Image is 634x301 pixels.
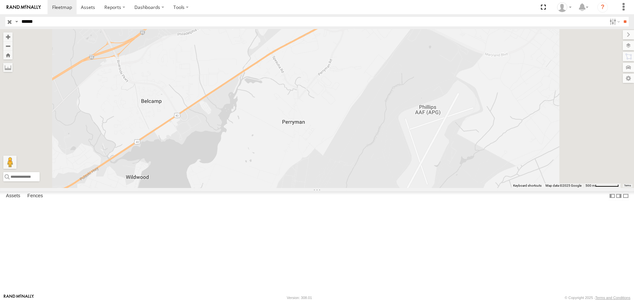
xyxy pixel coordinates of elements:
[595,296,630,300] a: Terms and Conditions
[609,191,616,201] label: Dock Summary Table to the Left
[583,183,621,188] button: Map Scale: 500 m per 68 pixels
[624,184,631,187] a: Terms (opens in new tab)
[513,183,542,188] button: Keyboard shortcuts
[546,184,581,187] span: Map data ©2025 Google
[287,296,312,300] div: Version: 308.01
[7,5,41,10] img: rand-logo.svg
[4,294,34,301] a: Visit our Website
[623,74,634,83] label: Map Settings
[3,63,13,72] label: Measure
[597,2,608,13] i: ?
[555,2,574,12] div: Mike Murtaugh
[585,184,595,187] span: 500 m
[3,32,13,41] button: Zoom in
[3,51,13,59] button: Zoom Home
[607,17,621,26] label: Search Filter Options
[14,17,19,26] label: Search Query
[622,191,629,201] label: Hide Summary Table
[24,192,46,201] label: Fences
[565,296,630,300] div: © Copyright 2025 -
[3,192,23,201] label: Assets
[616,191,622,201] label: Dock Summary Table to the Right
[3,156,17,169] button: Drag Pegman onto the map to open Street View
[3,41,13,51] button: Zoom out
